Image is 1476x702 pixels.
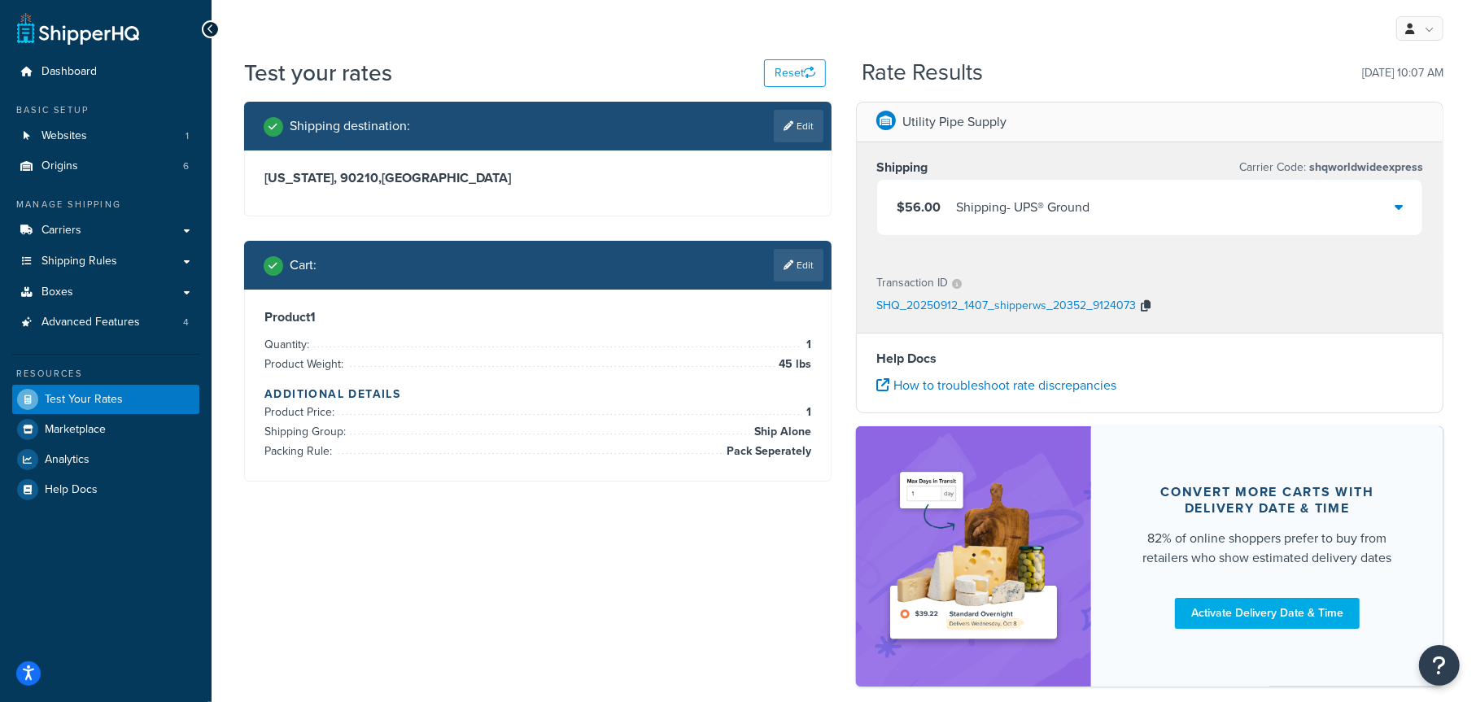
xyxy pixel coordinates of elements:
a: How to troubleshoot rate discrepancies [876,376,1116,395]
span: 1 [802,335,811,355]
img: feature-image-ddt-36eae7f7280da8017bfb280eaccd9c446f90b1fe08728e4019434db127062ab4.png [880,451,1067,662]
span: Shipping Rules [41,255,117,268]
span: Advanced Features [41,316,140,329]
h1: Test your rates [244,57,392,89]
li: Websites [12,121,199,151]
span: Test Your Rates [45,393,123,407]
span: Quantity: [264,336,313,353]
span: Pack Seperately [723,442,811,461]
h4: Help Docs [876,349,1423,368]
span: Origins [41,159,78,173]
span: Dashboard [41,65,97,79]
button: Reset [764,59,826,87]
a: Analytics [12,445,199,474]
div: 82% of online shoppers prefer to buy from retailers who show estimated delivery dates [1130,529,1404,568]
h3: Product 1 [264,309,811,325]
li: Advanced Features [12,307,199,338]
a: Websites1 [12,121,199,151]
a: Dashboard [12,57,199,87]
a: Activate Delivery Date & Time [1175,598,1360,629]
span: Marketplace [45,423,106,437]
h2: Cart : [290,258,317,273]
span: Carriers [41,224,81,238]
a: Edit [774,249,823,281]
p: Utility Pipe Supply [902,111,1007,133]
span: Boxes [41,286,73,299]
span: Product Price: [264,403,338,421]
span: 1 [802,403,811,422]
button: Open Resource Center [1419,645,1460,686]
span: Packing Rule: [264,443,336,460]
h2: Shipping destination : [290,119,410,133]
a: Edit [774,110,823,142]
a: Marketplace [12,415,199,444]
div: Manage Shipping [12,198,199,211]
a: Shipping Rules [12,246,199,277]
span: 6 [183,159,189,173]
h3: Shipping [876,159,928,176]
a: Advanced Features4 [12,307,199,338]
li: Origins [12,151,199,181]
span: 4 [183,316,189,329]
a: Help Docs [12,475,199,504]
div: Convert more carts with delivery date & time [1130,484,1404,517]
div: Basic Setup [12,103,199,117]
h4: Additional Details [264,386,811,403]
span: Websites [41,129,87,143]
span: 45 lbs [775,355,811,374]
span: Ship Alone [750,422,811,442]
p: Carrier Code: [1239,156,1423,179]
a: Carriers [12,216,199,246]
div: Resources [12,367,199,381]
a: Boxes [12,277,199,307]
span: shqworldwideexpress [1306,159,1423,176]
h3: [US_STATE], 90210 , [GEOGRAPHIC_DATA] [264,170,811,186]
a: Origins6 [12,151,199,181]
a: Test Your Rates [12,385,199,414]
span: Shipping Group: [264,423,350,440]
span: Product Weight: [264,355,347,373]
span: Help Docs [45,483,98,497]
p: SHQ_20250912_1407_shipperws_20352_9124073 [876,294,1136,319]
h2: Rate Results [862,60,983,85]
span: $56.00 [897,198,941,216]
p: [DATE] 10:07 AM [1362,62,1443,85]
div: Shipping - UPS® Ground [956,196,1090,219]
span: Analytics [45,453,90,467]
p: Transaction ID [876,272,948,294]
span: 1 [186,129,189,143]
